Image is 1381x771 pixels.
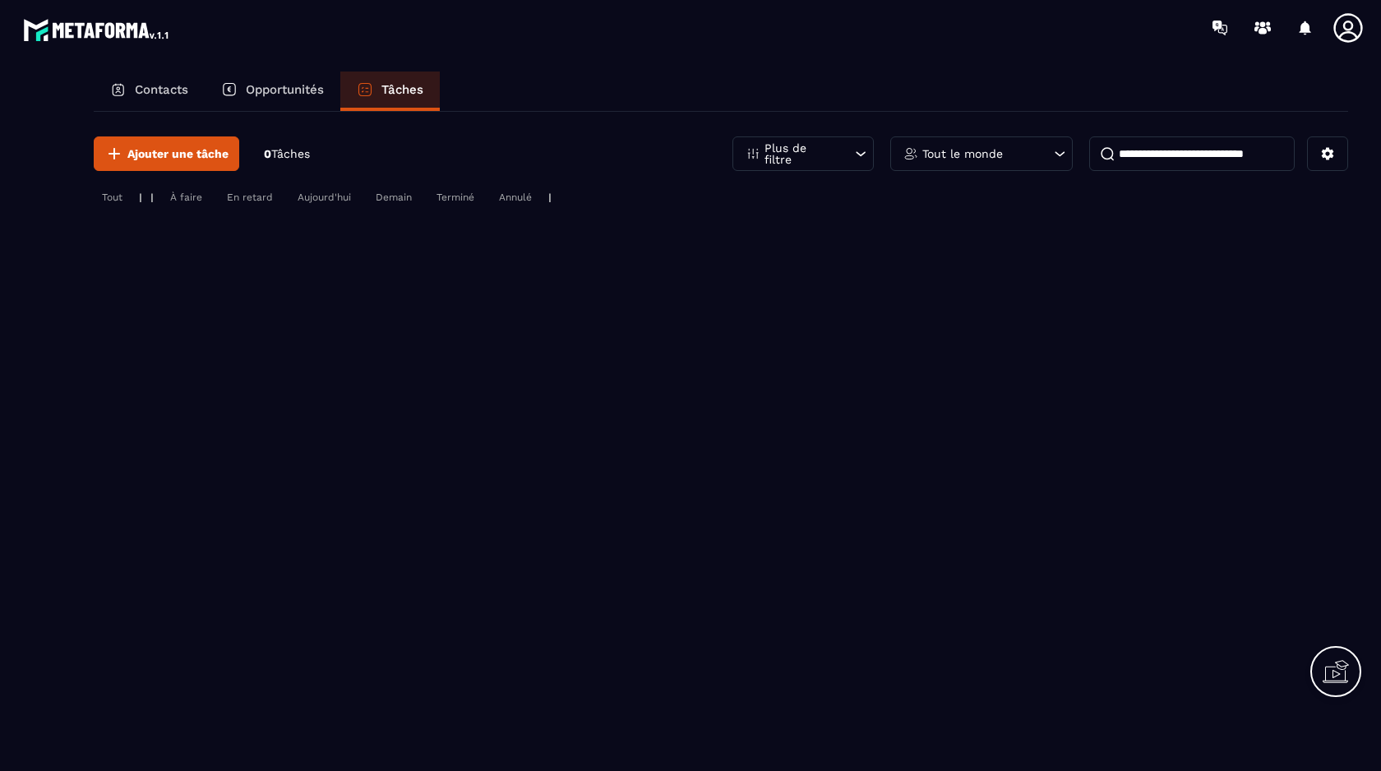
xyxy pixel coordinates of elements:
[135,82,188,97] p: Contacts
[764,142,837,165] p: Plus de filtre
[548,192,552,203] p: |
[922,148,1003,159] p: Tout le monde
[219,187,281,207] div: En retard
[491,187,540,207] div: Annulé
[127,145,229,162] span: Ajouter une tâche
[139,192,142,203] p: |
[271,147,310,160] span: Tâches
[381,82,423,97] p: Tâches
[205,72,340,111] a: Opportunités
[94,72,205,111] a: Contacts
[246,82,324,97] p: Opportunités
[264,146,310,162] p: 0
[94,136,239,171] button: Ajouter une tâche
[23,15,171,44] img: logo
[162,187,210,207] div: À faire
[94,187,131,207] div: Tout
[289,187,359,207] div: Aujourd'hui
[340,72,440,111] a: Tâches
[150,192,154,203] p: |
[428,187,483,207] div: Terminé
[367,187,420,207] div: Demain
